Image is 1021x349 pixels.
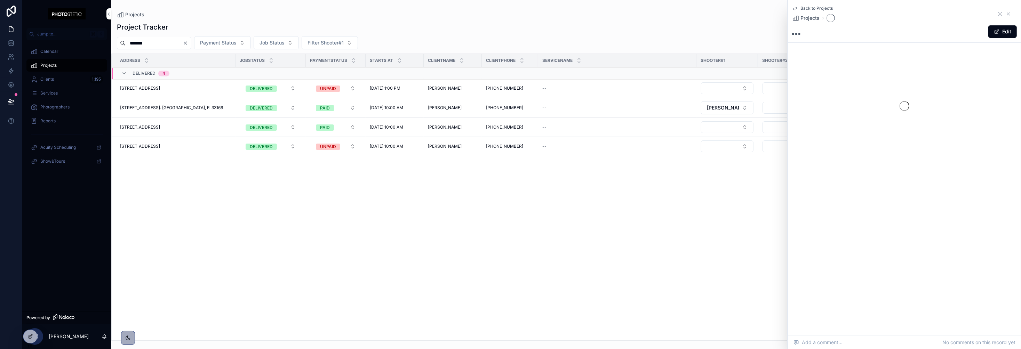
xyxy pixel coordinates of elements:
[240,121,302,134] a: Select Button
[26,115,107,127] a: Reports
[120,124,160,130] span: [STREET_ADDRESS]
[310,121,361,133] button: Select Button
[240,140,302,153] a: Select Button
[40,90,58,96] span: Services
[194,36,251,49] button: Select Button
[240,82,302,95] a: Select Button
[240,102,301,114] button: Select Button
[762,58,788,63] span: Shooter#2
[26,59,107,72] a: Projects
[701,82,753,94] button: Select Button
[428,86,462,91] span: [PERSON_NAME]
[26,28,107,40] button: Jump to...K
[120,58,140,63] span: Address
[762,82,815,95] a: Select Button
[117,22,168,32] h1: Project Tracker
[370,86,400,91] span: [DATE] 1:00 PM
[486,105,534,111] a: [PHONE_NUMBER]
[542,124,692,130] a: --
[250,105,273,111] div: DELIVERED
[120,105,231,111] a: [STREET_ADDRESS]. [GEOGRAPHIC_DATA], Fl 33166
[542,58,573,63] span: ServiceName
[800,15,820,22] span: Projects
[320,86,336,92] div: UNPAID
[120,144,231,149] a: [STREET_ADDRESS]
[120,105,223,111] span: [STREET_ADDRESS]. [GEOGRAPHIC_DATA], Fl 33166
[370,58,393,63] span: Starts At
[542,105,547,111] span: --
[542,86,692,91] a: --
[486,124,523,130] a: [PHONE_NUMBER]
[40,49,58,54] span: Calendar
[133,71,155,76] span: DELIVERED
[183,40,191,46] button: Clear
[763,102,815,114] button: Select Button
[486,105,523,111] a: [PHONE_NUMBER]
[240,58,265,63] span: Jobstatus
[22,311,111,324] a: Powered by
[370,86,420,91] a: [DATE] 1:00 PM
[26,87,107,99] a: Services
[40,118,56,124] span: Reports
[428,144,478,149] a: [PERSON_NAME]
[792,15,820,22] a: Projects
[428,86,478,91] a: [PERSON_NAME]
[370,124,403,130] span: [DATE] 10:00 AM
[40,76,54,82] span: Clients
[428,124,478,130] a: [PERSON_NAME]
[250,124,273,131] div: DELIVERED
[240,140,301,153] button: Select Button
[200,39,237,46] span: Payment Status
[240,101,302,114] a: Select Button
[125,11,144,18] span: Projects
[162,71,165,76] div: 4
[26,73,107,86] a: Clients1,195
[707,104,739,111] span: [PERSON_NAME]
[542,124,547,130] span: --
[428,124,462,130] span: [PERSON_NAME]
[320,144,336,150] div: UNPAID
[793,339,843,346] span: Add a comment...
[310,82,361,95] a: Select Button
[48,8,86,19] img: App logo
[763,82,815,94] button: Select Button
[240,121,301,133] button: Select Button
[310,102,361,114] button: Select Button
[370,144,420,149] a: [DATE] 10:00 AM
[302,36,358,49] button: Select Button
[701,101,753,114] button: Select Button
[486,144,534,149] a: [PHONE_NUMBER]
[254,36,299,49] button: Select Button
[486,58,516,63] span: ClientPhone
[701,82,754,95] a: Select Button
[22,40,111,177] div: scrollable content
[701,140,754,153] a: Select Button
[240,82,301,95] button: Select Button
[26,155,107,168] a: Show&Tours
[49,333,89,340] p: [PERSON_NAME]
[542,86,547,91] span: --
[762,140,815,153] a: Select Button
[763,121,815,133] button: Select Button
[763,140,815,152] button: Select Button
[486,86,534,91] a: [PHONE_NUMBER]
[320,124,330,131] div: PAID
[988,25,1017,38] button: Edit
[370,124,420,130] a: [DATE] 10:00 AM
[370,105,420,111] a: [DATE] 10:00 AM
[800,6,833,11] span: Back to Projects
[486,144,523,149] a: [PHONE_NUMBER]
[310,58,347,63] span: Paymentstatus
[792,6,833,11] a: Back to Projects
[942,339,1015,346] span: No comments on this record yet
[428,144,462,149] span: [PERSON_NAME]
[40,63,57,68] span: Projects
[308,39,344,46] span: Filter Shooter#1
[542,105,692,111] a: --
[320,105,330,111] div: PAID
[98,31,104,37] span: K
[120,144,160,149] span: [STREET_ADDRESS]
[428,105,462,111] span: [PERSON_NAME]
[701,121,754,133] a: Select Button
